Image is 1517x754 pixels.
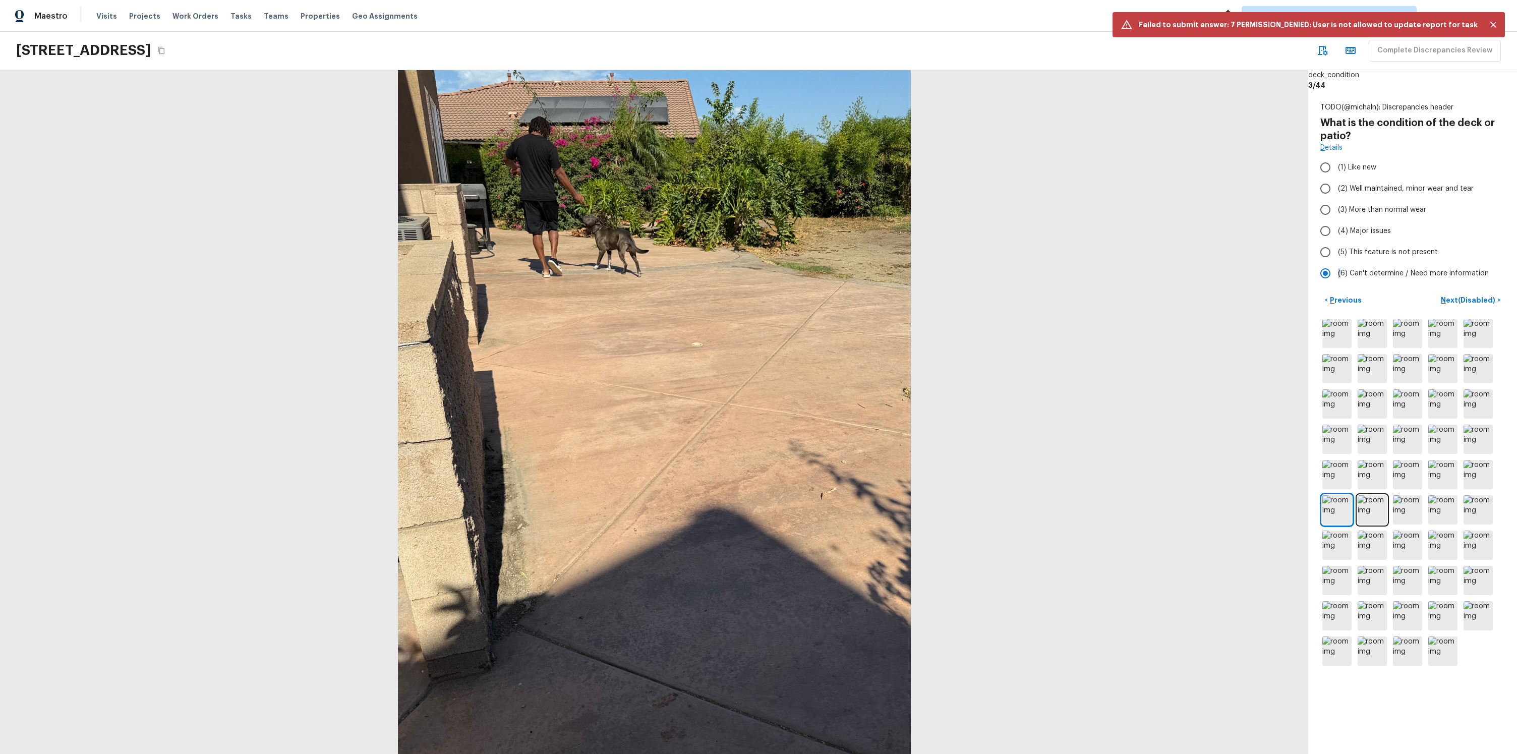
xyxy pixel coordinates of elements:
[1338,205,1426,215] span: (3) More than normal wear
[1393,319,1422,348] img: room img
[1338,162,1376,172] span: (1) Like new
[1437,292,1505,309] button: Next(Disabled)>
[172,11,218,21] span: Work Orders
[1338,184,1474,194] span: (2) Well maintained, minor wear and tear
[1322,319,1352,348] img: room img
[1358,566,1387,595] img: room img
[1428,425,1457,454] img: room img
[1358,354,1387,383] img: room img
[1308,70,1517,754] div: deck_condition
[1464,354,1493,383] img: room img
[264,11,288,21] span: Teams
[96,11,117,21] span: Visits
[1322,495,1352,525] img: room img
[1393,425,1422,454] img: room img
[1308,80,1517,90] h6: 3 / 44
[1322,389,1352,419] img: room img
[1428,636,1457,666] img: room img
[1320,102,1505,112] div: TODO(@michaln): Discrepancies header
[301,11,340,21] span: Properties
[34,11,68,21] span: Maestro
[1428,389,1457,419] img: room img
[1393,601,1422,630] img: room img
[1441,11,1502,21] span: [PERSON_NAME]
[1393,354,1422,383] img: room img
[1338,247,1438,257] span: (5) This feature is not present
[1428,531,1457,560] img: room img
[1358,531,1387,560] img: room img
[1358,495,1387,525] img: room img
[1393,495,1422,525] img: room img
[1358,425,1387,454] img: room img
[1322,566,1352,595] img: room img
[1322,531,1352,560] img: room img
[352,11,418,21] span: Geo Assignments
[1393,531,1422,560] img: room img
[1428,566,1457,595] img: room img
[1441,295,1497,305] p: Next (Disabled)
[1322,354,1352,383] img: room img
[1320,143,1343,153] a: Details
[1428,354,1457,383] img: room img
[1358,389,1387,419] img: room img
[1464,389,1493,419] img: room img
[1428,460,1457,489] img: room img
[1428,601,1457,630] img: room img
[1428,495,1457,525] img: room img
[1322,460,1352,489] img: room img
[1464,601,1493,630] img: room img
[1464,495,1493,525] img: room img
[1464,531,1493,560] img: room img
[1393,460,1422,489] img: room img
[1393,566,1422,595] img: room img
[1358,319,1387,348] img: room img
[1393,636,1422,666] img: room img
[1139,20,1478,30] p: Failed to submit answer: 7 PERMISSION_DENIED: User is not allowed to update report for task
[1322,636,1352,666] img: room img
[155,44,168,57] button: Copy Address
[1338,226,1391,236] span: (4) Major issues
[1486,17,1501,32] button: Close
[16,41,151,60] h2: [STREET_ADDRESS]
[1464,319,1493,348] img: room img
[1322,601,1352,630] img: room img
[230,13,252,20] span: Tasks
[1250,11,1393,21] span: [GEOGRAPHIC_DATA], [GEOGRAPHIC_DATA]
[1358,636,1387,666] img: room img
[1393,389,1422,419] img: room img
[1428,319,1457,348] img: room img
[1320,292,1366,309] button: <Previous
[129,11,160,21] span: Projects
[1358,460,1387,489] img: room img
[1464,460,1493,489] img: room img
[1464,566,1493,595] img: room img
[1358,601,1387,630] img: room img
[1338,268,1489,278] span: (6) Can't determine / Need more information
[1322,425,1352,454] img: room img
[1320,117,1505,143] h4: What is the condition of the deck or patio?
[1328,295,1362,305] p: Previous
[1464,425,1493,454] img: room img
